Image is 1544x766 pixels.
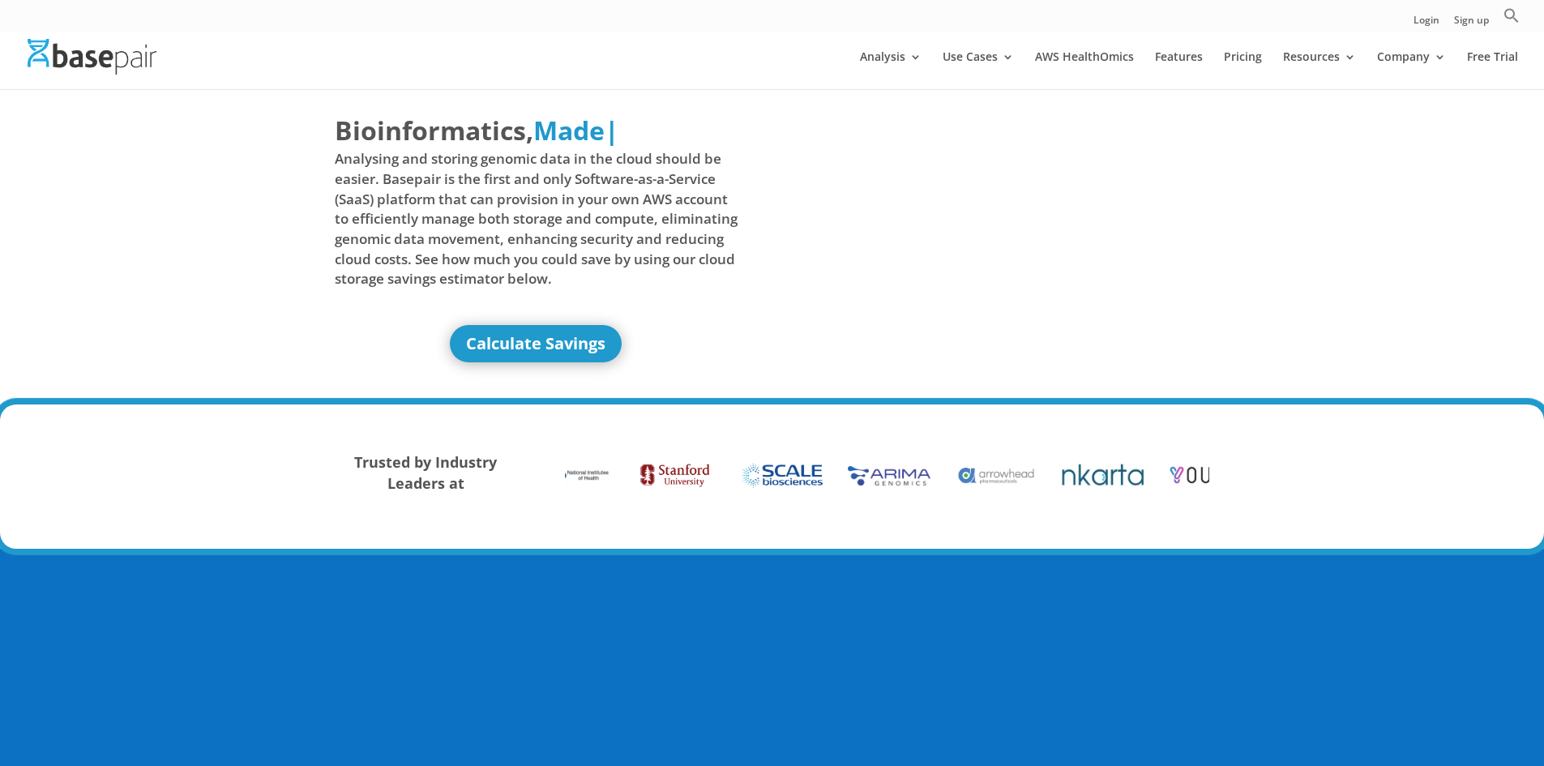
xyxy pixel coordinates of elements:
[1377,51,1446,89] a: Company
[1503,7,1520,24] svg: Search
[354,452,497,493] strong: Trusted by Industry Leaders at
[1414,15,1439,32] a: Login
[605,113,619,148] span: |
[943,51,1014,89] a: Use Cases
[450,325,622,362] a: Calculate Savings
[335,112,533,149] span: Bioinformatics,
[1283,51,1356,89] a: Resources
[785,112,1188,339] iframe: Basepair - NGS Analysis Simplified
[860,51,922,89] a: Analysis
[1155,51,1203,89] a: Features
[1035,51,1134,89] a: AWS HealthOmics
[1503,7,1520,32] a: Search Icon Link
[1224,51,1262,89] a: Pricing
[335,149,738,289] span: Analysing and storing genomic data in the cloud should be easier. Basepair is the first and only ...
[533,113,605,148] span: Made
[1467,51,1518,89] a: Free Trial
[28,39,156,74] img: Basepair
[1454,15,1489,32] a: Sign up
